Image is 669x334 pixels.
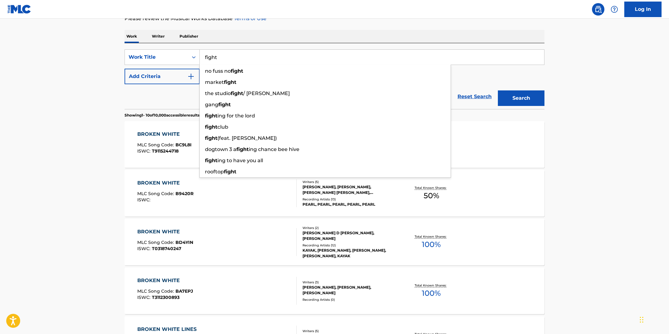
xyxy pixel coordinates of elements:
[303,230,396,241] div: [PERSON_NAME] D [PERSON_NAME], [PERSON_NAME]
[415,234,448,239] p: Total Known Shares:
[137,295,152,300] span: ISWC :
[303,197,396,202] div: Recording Artists ( 13 )
[125,49,544,109] form: Search Form
[303,202,396,207] div: PEARL, PEARL, PEARL, PEARL, PEARL
[217,113,255,119] span: ing for the lord
[422,239,441,250] span: 100 %
[205,68,231,74] span: no fuss no
[415,283,448,288] p: Total Known Shares:
[137,326,200,333] div: BROKEN WHITE LINES
[152,295,180,300] span: T3112300893
[224,79,236,85] strong: fight
[217,135,277,141] span: (feat. [PERSON_NAME])
[303,329,396,333] div: Writers ( 5 )
[125,121,544,168] a: BROKEN WHITEMLC Song Code:BC9L8IISWC:T9115244718Writers (1)[PERSON_NAME]Recording Artists (0)Tota...
[205,102,218,108] span: gang
[137,197,152,203] span: ISWC :
[175,142,192,148] span: BC9L8I
[187,73,195,80] img: 9d2ae6d4665cec9f34b9.svg
[498,90,544,106] button: Search
[137,288,175,294] span: MLC Song Code :
[303,248,396,259] div: KAYAK, [PERSON_NAME], [PERSON_NAME], [PERSON_NAME], KAYAK
[594,6,602,13] img: search
[137,277,193,284] div: BROKEN WHITE
[150,30,166,43] p: Writer
[303,184,396,195] div: [PERSON_NAME], [PERSON_NAME], [PERSON_NAME] [PERSON_NAME], [PERSON_NAME], [PERSON_NAME]
[249,146,299,152] span: ing chance bee hive
[129,53,184,61] div: Work Title
[137,148,152,154] span: ISWC :
[205,146,236,152] span: dogtown 3 a
[303,180,396,184] div: Writers ( 5 )
[125,219,544,265] a: BROKEN WHITEMLC Song Code:BD4YINISWC:T0318740247Writers (2)[PERSON_NAME] D [PERSON_NAME], [PERSON...
[125,170,544,217] a: BROKEN WHITEMLC Song Code:B9420RISWC:Writers (5)[PERSON_NAME], [PERSON_NAME], [PERSON_NAME] [PERS...
[125,15,544,22] p: Please review the Musical Works Database
[415,185,448,190] p: Total Known Shares:
[125,268,544,314] a: BROKEN WHITEMLC Song Code:BA7EPJISWC:T3112300893Writers (3)[PERSON_NAME], [PERSON_NAME], [PERSON_...
[231,90,243,96] strong: fight
[125,30,139,43] p: Work
[218,102,231,108] strong: fight
[231,68,243,74] strong: fight
[624,2,662,17] a: Log In
[611,6,618,13] img: help
[205,169,224,175] span: rooftop
[205,124,217,130] strong: fight
[205,113,217,119] strong: fight
[137,142,175,148] span: MLC Song Code :
[137,228,193,236] div: BROKEN WHITE
[137,179,193,187] div: BROKEN WHITE
[178,30,200,43] p: Publisher
[175,288,193,294] span: BA7EPJ
[205,79,224,85] span: market
[303,280,396,285] div: Writers ( 3 )
[175,240,193,245] span: BD4YIN
[175,191,193,196] span: B9420R
[217,158,263,163] span: ing to have you all
[137,191,175,196] span: MLC Song Code :
[454,90,495,103] a: Reset Search
[303,297,396,302] div: Recording Artists ( 0 )
[205,135,217,141] strong: fight
[152,246,181,251] span: T0318740247
[640,310,644,329] div: Drag
[224,169,236,175] strong: fight
[608,3,621,16] div: Help
[125,112,226,118] p: Showing 1 - 10 of 10,000 accessible results (Total 106,417 )
[152,148,179,154] span: T9115244718
[236,146,249,152] strong: fight
[205,158,217,163] strong: fight
[137,130,192,138] div: BROKEN WHITE
[7,5,31,14] img: MLC Logo
[205,90,231,96] span: the studio
[303,285,396,296] div: [PERSON_NAME], [PERSON_NAME], [PERSON_NAME]
[638,304,669,334] iframe: Chat Widget
[243,90,290,96] span: / [PERSON_NAME]
[137,240,175,245] span: MLC Song Code :
[125,69,200,84] button: Add Criteria
[303,243,396,248] div: Recording Artists ( 12 )
[422,288,441,299] span: 100 %
[137,246,152,251] span: ISWC :
[424,190,439,201] span: 50 %
[217,124,228,130] span: club
[592,3,604,16] a: Public Search
[303,226,396,230] div: Writers ( 2 )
